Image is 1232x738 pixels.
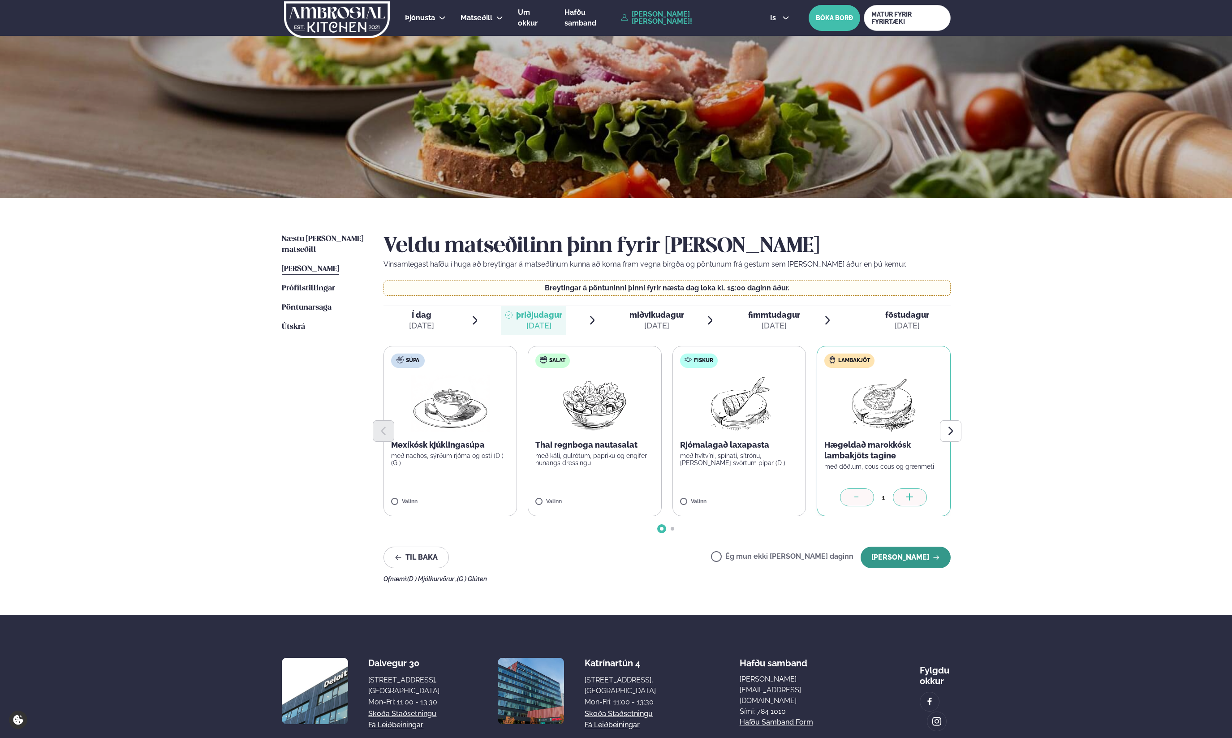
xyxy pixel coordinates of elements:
a: Cookie settings [9,711,27,729]
div: [DATE] [748,320,800,331]
span: [PERSON_NAME] [282,265,339,273]
div: Katrínartún 4 [585,658,656,669]
img: Lamb.svg [829,356,836,363]
div: [DATE] [409,320,434,331]
span: Prófílstillingar [282,285,335,292]
div: [STREET_ADDRESS], [GEOGRAPHIC_DATA] [585,675,656,696]
span: Útskrá [282,323,305,331]
span: (D ) Mjólkurvörur , [407,575,457,583]
img: Soup.png [411,375,490,432]
img: image alt [932,716,942,727]
a: Fá leiðbeiningar [585,720,640,730]
span: Hafðu samband [740,651,807,669]
span: Næstu [PERSON_NAME] matseðill [282,235,363,254]
span: Um okkur [518,8,538,27]
span: Súpa [406,357,419,364]
h2: Veldu matseðilinn þinn fyrir [PERSON_NAME] [383,234,951,259]
p: með döðlum, cous cous og grænmeti [824,463,943,470]
div: Mon-Fri: 11:00 - 13:30 [368,697,439,708]
p: Thai regnboga nautasalat [535,440,654,450]
span: miðvikudagur [629,310,684,319]
a: Matseðill [461,13,492,23]
div: Mon-Fri: 11:00 - 13:30 [585,697,656,708]
span: Go to slide 2 [671,527,674,531]
span: Fiskur [694,357,713,364]
a: Skoða staðsetningu [368,708,436,719]
a: Útskrá [282,322,305,332]
div: Dalvegur 30 [368,658,439,669]
div: Ofnæmi: [383,575,951,583]
div: [STREET_ADDRESS], [GEOGRAPHIC_DATA] [368,675,439,696]
a: [PERSON_NAME] [282,264,339,275]
a: [PERSON_NAME] [PERSON_NAME]! [621,11,750,25]
span: Í dag [409,310,434,320]
img: fish.svg [685,356,692,363]
p: Breytingar á pöntuninni þinni fyrir næsta dag loka kl. 15:00 daginn áður. [392,285,941,292]
a: Fá leiðbeiningar [368,720,423,730]
a: Pöntunarsaga [282,302,332,313]
p: með káli, gulrótum, papriku og engifer hunangs dressingu [535,452,654,466]
a: Prófílstillingar [282,283,335,294]
a: MATUR FYRIR FYRIRTÆKI [864,5,950,31]
span: Salat [549,357,565,364]
p: Mexíkósk kjúklingasúpa [391,440,510,450]
span: is [770,14,779,22]
span: föstudagur [885,310,929,319]
p: Sími: 784 1010 [740,706,836,717]
a: image alt [920,692,939,711]
div: [DATE] [629,320,684,331]
p: Hægeldað marokkósk lambakjöts tagine [824,440,943,461]
p: Vinsamlegast hafðu í huga að breytingar á matseðlinum kunna að koma fram vegna birgða og pöntunum... [383,259,951,270]
a: Um okkur [518,7,550,29]
span: (G ) Glúten [457,575,487,583]
div: [DATE] [516,320,562,331]
img: image alt [282,658,348,724]
span: Þjónusta [405,13,435,22]
button: Previous slide [373,420,394,442]
img: soup.svg [396,356,404,363]
div: 1 [874,492,893,503]
img: Salad.png [555,375,634,432]
button: [PERSON_NAME] [861,547,951,568]
a: Næstu [PERSON_NAME] matseðill [282,234,366,255]
span: fimmtudagur [748,310,800,319]
img: image alt [925,697,935,707]
img: image alt [498,658,564,724]
a: Skoða staðsetningu [585,708,653,719]
span: Matseðill [461,13,492,22]
span: Hafðu samband [564,8,596,27]
button: Next slide [940,420,961,442]
button: BÓKA BORÐ [809,5,860,31]
a: Hafðu samband form [740,717,813,728]
button: Til baka [383,547,449,568]
span: Lambakjöt [838,357,870,364]
p: með hvítvíni, spínati, sítrónu, [PERSON_NAME] svörtum pipar (D ) [680,452,799,466]
span: Go to slide 1 [660,527,663,531]
a: [PERSON_NAME][EMAIL_ADDRESS][DOMAIN_NAME] [740,674,836,706]
button: is [763,14,797,22]
img: Fish.png [699,375,779,432]
span: Pöntunarsaga [282,304,332,311]
div: Fylgdu okkur [920,658,951,686]
p: með nachos, sýrðum rjóma og osti (D ) (G ) [391,452,510,466]
div: [DATE] [885,320,929,331]
img: logo [284,1,391,38]
a: Þjónusta [405,13,435,23]
span: þriðjudagur [516,310,562,319]
img: salad.svg [540,356,547,363]
img: Lamb-Meat.png [844,375,923,432]
a: image alt [927,712,946,731]
p: Rjómalagað laxapasta [680,440,799,450]
a: Hafðu samband [564,7,616,29]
